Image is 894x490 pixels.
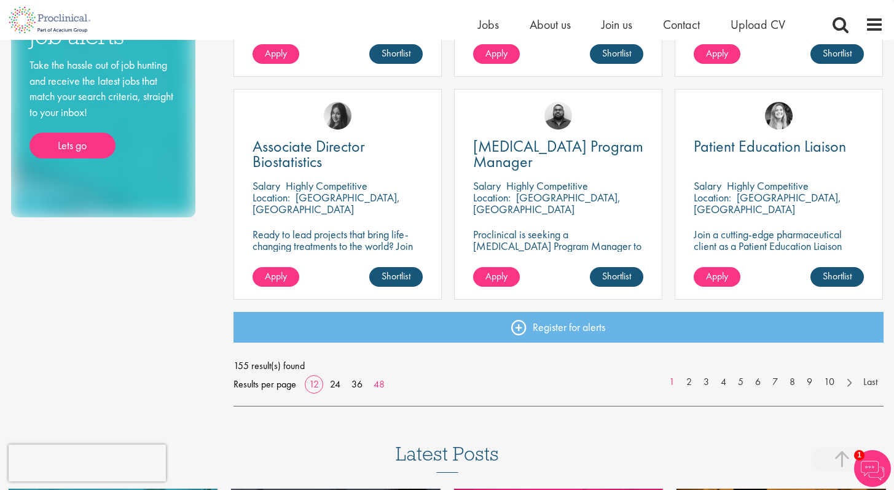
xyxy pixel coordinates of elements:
a: Lets go [29,133,116,158]
span: Salary [253,179,280,193]
a: Shortlist [369,44,423,64]
span: Patient Education Liaison [694,136,846,157]
span: Salary [473,179,501,193]
span: Location: [694,190,731,204]
span: Apply [485,47,508,60]
a: Contact [663,17,700,33]
a: 8 [783,375,801,389]
a: 1 [663,375,681,389]
a: [MEDICAL_DATA] Program Manager [473,139,643,169]
a: 24 [326,378,345,391]
span: Location: [473,190,511,204]
img: Chatbot [854,450,891,487]
h3: Sign up for job alerts [29,1,177,48]
a: 2 [680,375,698,389]
a: 10 [818,375,841,389]
a: Register for alerts [233,312,884,343]
a: Upload CV [731,17,785,33]
span: Apply [485,270,508,282]
span: Apply [706,270,728,282]
a: Apply [253,267,299,287]
p: Highly Competitive [286,179,367,193]
a: Apply [473,267,520,287]
p: [GEOGRAPHIC_DATA], [GEOGRAPHIC_DATA] [253,190,400,216]
a: 4 [715,375,732,389]
p: Join a cutting-edge pharmaceutical client as a Patient Education Liaison (PEL) where your precisi... [694,228,864,287]
span: 155 result(s) found [233,357,884,375]
a: Shortlist [590,44,643,64]
p: Proclinical is seeking a [MEDICAL_DATA] Program Manager to join our client's team for an exciting... [473,228,643,298]
span: Apply [265,47,287,60]
a: 36 [347,378,367,391]
a: 48 [369,378,389,391]
img: Ashley Bennett [544,102,572,130]
p: Highly Competitive [727,179,809,193]
a: Apply [694,44,740,64]
div: Take the hassle out of job hunting and receive the latest jobs that match your search criteria, s... [29,57,177,158]
a: Apply [473,44,520,64]
span: Location: [253,190,290,204]
a: Shortlist [369,267,423,287]
span: Associate Director Biostatistics [253,136,365,172]
span: Apply [265,270,287,282]
a: About us [530,17,571,33]
p: Ready to lead projects that bring life-changing treatments to the world? Join our client at the f... [253,228,423,287]
p: [GEOGRAPHIC_DATA], [GEOGRAPHIC_DATA] [694,190,841,216]
img: Manon Fuller [765,102,793,130]
span: Results per page [233,375,296,394]
a: Jobs [478,17,499,33]
a: Associate Director Biostatistics [253,139,423,169]
img: Heidi Hennigan [324,102,351,130]
iframe: reCAPTCHA [9,445,166,481]
span: Salary [694,179,721,193]
span: [MEDICAL_DATA] Program Manager [473,136,643,172]
a: 6 [749,375,767,389]
a: Join us [602,17,632,33]
a: Shortlist [810,267,864,287]
a: Apply [694,267,740,287]
a: 12 [305,378,323,391]
a: Last [857,375,884,389]
a: Shortlist [590,267,643,287]
h3: Latest Posts [396,443,499,473]
a: Patient Education Liaison [694,139,864,154]
span: 1 [854,450,865,461]
a: 3 [697,375,715,389]
a: Shortlist [810,44,864,64]
a: Apply [253,44,299,64]
p: [GEOGRAPHIC_DATA], [GEOGRAPHIC_DATA] [473,190,621,216]
a: 5 [732,375,750,389]
p: Highly Competitive [506,179,588,193]
span: Apply [706,47,728,60]
a: 9 [801,375,818,389]
a: 7 [766,375,784,389]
